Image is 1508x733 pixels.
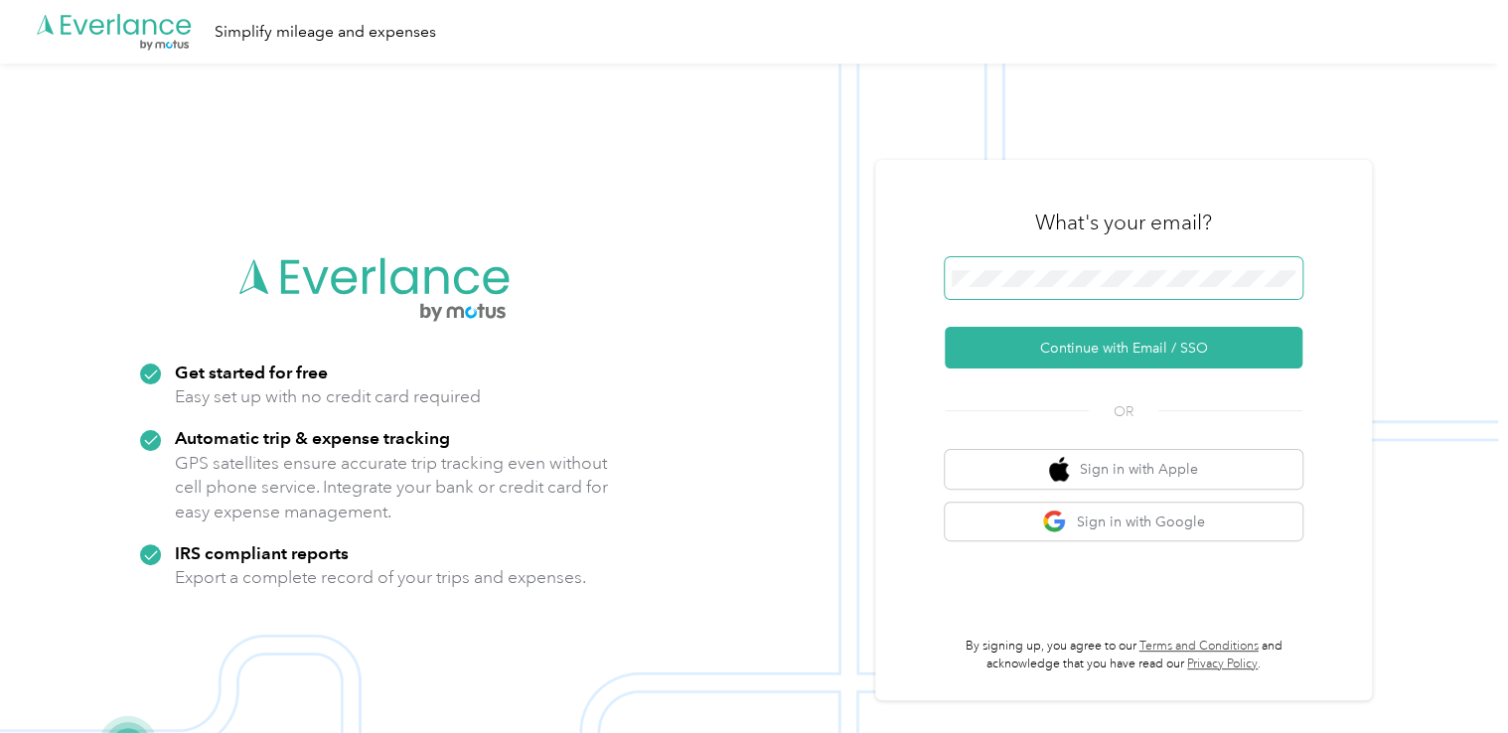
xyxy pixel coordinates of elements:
button: Continue with Email / SSO [945,327,1302,368]
span: OR [1089,401,1158,422]
strong: IRS compliant reports [175,542,349,563]
p: Export a complete record of your trips and expenses. [175,565,586,590]
div: Simplify mileage and expenses [215,20,436,45]
strong: Automatic trip & expense tracking [175,427,450,448]
button: google logoSign in with Google [945,503,1302,541]
img: google logo [1042,510,1067,534]
img: apple logo [1049,457,1069,482]
p: Easy set up with no credit card required [175,384,481,409]
p: GPS satellites ensure accurate trip tracking even without cell phone service. Integrate your bank... [175,451,609,524]
a: Terms and Conditions [1139,639,1259,654]
p: By signing up, you agree to our and acknowledge that you have read our . [945,638,1302,672]
a: Privacy Policy [1187,657,1258,671]
strong: Get started for free [175,362,328,382]
button: apple logoSign in with Apple [945,450,1302,489]
h3: What's your email? [1035,209,1212,236]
